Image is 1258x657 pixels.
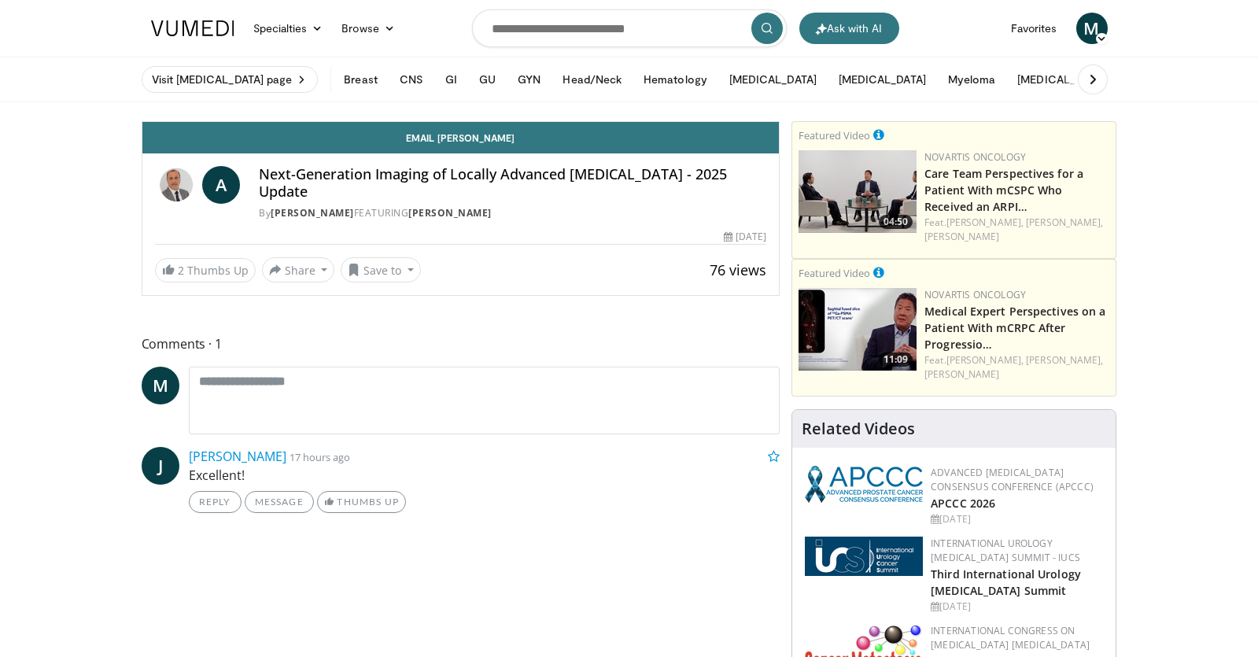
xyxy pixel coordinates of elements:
[189,448,286,465] a: [PERSON_NAME]
[1002,13,1067,44] a: Favorites
[946,353,1024,367] a: [PERSON_NAME],
[436,64,467,95] button: GI
[924,216,1109,244] div: Feat.
[290,450,350,464] small: 17 hours ago
[802,419,915,438] h4: Related Videos
[799,266,870,280] small: Featured Video
[189,466,780,485] p: Excellent!
[259,166,766,200] h4: Next-Generation Imaging of Locally Advanced [MEDICAL_DATA] - 2025 Update
[332,13,404,44] a: Browse
[472,9,787,47] input: Search topics, interventions
[931,512,1103,526] div: [DATE]
[178,263,184,278] span: 2
[142,367,179,404] a: M
[924,150,1026,164] a: Novartis Oncology
[262,257,335,282] button: Share
[390,64,433,95] button: CNS
[317,491,406,513] a: Thumbs Up
[799,150,917,233] a: 04:50
[924,304,1105,352] a: Medical Expert Perspectives on a Patient With mCRPC After Progressio…
[710,260,766,279] span: 76 views
[799,128,870,142] small: Featured Video
[1026,216,1103,229] a: [PERSON_NAME],
[142,334,780,354] span: Comments 1
[924,288,1026,301] a: Novartis Oncology
[408,206,492,220] a: [PERSON_NAME]
[931,567,1081,598] a: Third International Urology [MEDICAL_DATA] Summit
[799,13,899,44] button: Ask with AI
[244,13,333,44] a: Specialties
[924,353,1109,382] div: Feat.
[829,64,935,95] button: [MEDICAL_DATA]
[879,215,913,229] span: 04:50
[724,230,766,244] div: [DATE]
[142,447,179,485] a: J
[931,496,995,511] a: APCCC 2026
[142,66,319,93] a: Visit [MEDICAL_DATA] page
[245,491,314,513] a: Message
[470,64,505,95] button: GU
[931,466,1094,493] a: Advanced [MEDICAL_DATA] Consensus Conference (APCCC)
[720,64,826,95] button: [MEDICAL_DATA]
[508,64,550,95] button: GYN
[799,150,917,233] img: cad44f18-58c5-46ed-9b0e-fe9214b03651.jpg.150x105_q85_crop-smart_upscale.jpg
[334,64,386,95] button: Breast
[939,64,1005,95] button: Myeloma
[924,166,1083,214] a: Care Team Perspectives for a Patient With mCSPC Who Received an ARPI…
[155,258,256,282] a: 2 Thumbs Up
[189,491,242,513] a: Reply
[341,257,421,282] button: Save to
[142,122,780,153] a: Email [PERSON_NAME]
[151,20,234,36] img: VuMedi Logo
[1026,353,1103,367] a: [PERSON_NAME],
[259,206,766,220] div: By FEATURING
[202,166,240,204] a: A
[271,206,354,220] a: [PERSON_NAME]
[155,166,197,204] img: Anwar Padhani
[805,537,923,576] img: 62fb9566-9173-4071-bcb6-e47c745411c0.png.150x105_q85_autocrop_double_scale_upscale_version-0.2.png
[799,288,917,371] a: 11:09
[924,367,999,381] a: [PERSON_NAME]
[931,624,1090,651] a: International Congress on [MEDICAL_DATA] [MEDICAL_DATA]
[799,288,917,371] img: 918109e9-db38-4028-9578-5f15f4cfacf3.jpg.150x105_q85_crop-smart_upscale.jpg
[553,64,631,95] button: Head/Neck
[879,352,913,367] span: 11:09
[1076,13,1108,44] a: M
[1008,64,1114,95] button: [MEDICAL_DATA]
[805,466,923,503] img: 92ba7c40-df22-45a2-8e3f-1ca017a3d5ba.png.150x105_q85_autocrop_double_scale_upscale_version-0.2.png
[924,230,999,243] a: [PERSON_NAME]
[931,600,1103,614] div: [DATE]
[931,537,1080,564] a: International Urology [MEDICAL_DATA] Summit - IUCS
[634,64,717,95] button: Hematology
[946,216,1024,229] a: [PERSON_NAME],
